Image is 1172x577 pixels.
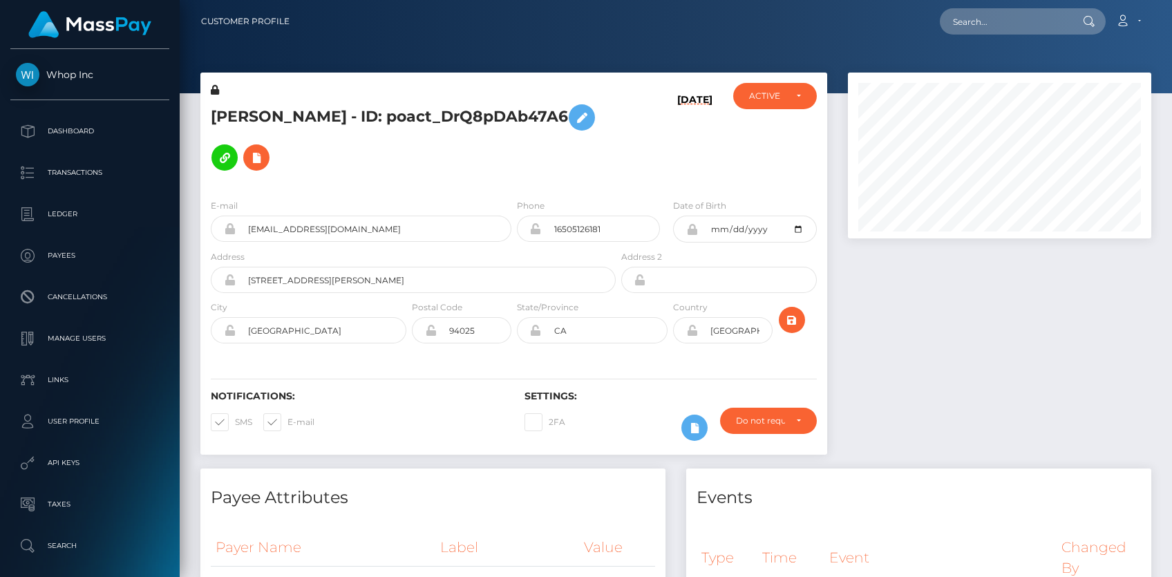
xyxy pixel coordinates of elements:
h6: Notifications: [211,390,504,402]
p: Links [16,370,164,390]
label: 2FA [524,413,565,431]
button: ACTIVE [733,83,817,109]
a: Payees [10,238,169,273]
h4: Events [697,486,1141,510]
label: Country [673,301,708,314]
h6: [DATE] [677,94,712,182]
p: Transactions [16,162,164,183]
a: API Keys [10,446,169,480]
label: Date of Birth [673,200,726,212]
a: Ledger [10,197,169,231]
div: ACTIVE [749,91,785,102]
p: Dashboard [16,121,164,142]
a: User Profile [10,404,169,439]
p: Search [16,536,164,556]
th: Label [435,529,579,567]
div: Do not require [736,415,785,426]
label: Phone [517,200,545,212]
h4: Payee Attributes [211,486,655,510]
label: SMS [211,413,252,431]
label: Address 2 [621,251,662,263]
a: Cancellations [10,280,169,314]
img: MassPay Logo [28,11,151,38]
label: E-mail [211,200,238,212]
p: Cancellations [16,287,164,308]
th: Payer Name [211,529,435,567]
img: Whop Inc [16,63,39,86]
p: Taxes [16,494,164,515]
label: E-mail [263,413,314,431]
p: Ledger [16,204,164,225]
p: User Profile [16,411,164,432]
p: API Keys [16,453,164,473]
button: Do not require [720,408,817,434]
a: Transactions [10,155,169,190]
h5: [PERSON_NAME] - ID: poact_DrQ8pDAb47A6 [211,97,608,178]
label: Address [211,251,245,263]
span: Whop Inc [10,68,169,81]
a: Dashboard [10,114,169,149]
a: Links [10,363,169,397]
h6: Settings: [524,390,817,402]
a: Customer Profile [201,7,290,36]
p: Manage Users [16,328,164,349]
a: Search [10,529,169,563]
label: Postal Code [412,301,462,314]
label: State/Province [517,301,578,314]
a: Taxes [10,487,169,522]
p: Payees [16,245,164,266]
th: Value [579,529,655,567]
a: Manage Users [10,321,169,356]
input: Search... [940,8,1070,35]
label: City [211,301,227,314]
